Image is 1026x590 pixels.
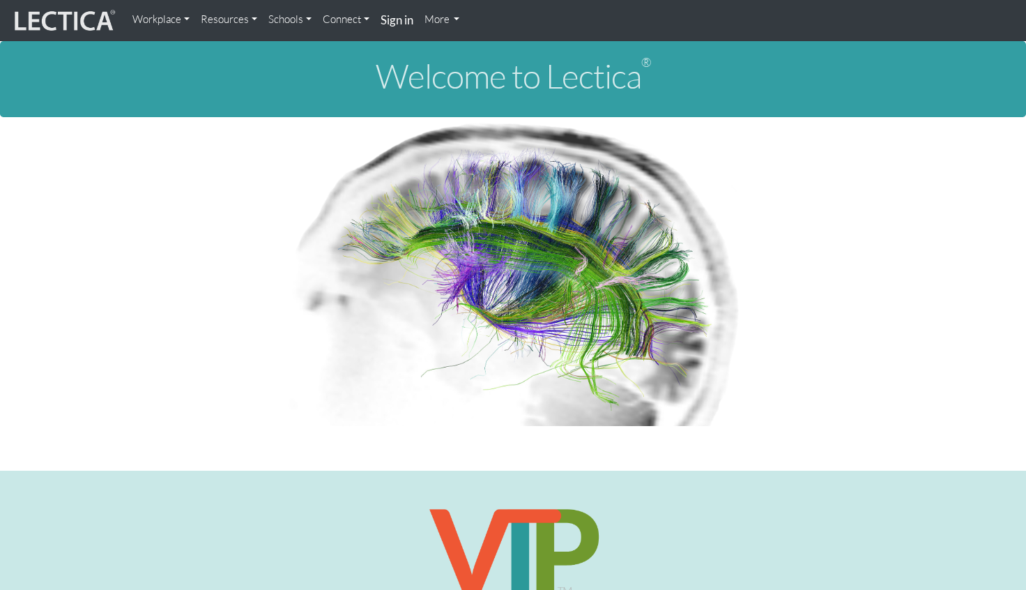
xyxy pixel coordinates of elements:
[195,6,263,33] a: Resources
[281,117,745,427] img: Human Connectome Project Image
[127,6,195,33] a: Workplace
[317,6,375,33] a: Connect
[375,6,419,36] a: Sign in
[11,58,1015,95] h1: Welcome to Lectica
[263,6,317,33] a: Schools
[641,54,651,70] sup: ®
[381,13,413,27] strong: Sign in
[11,8,116,34] img: lecticalive
[419,6,466,33] a: More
